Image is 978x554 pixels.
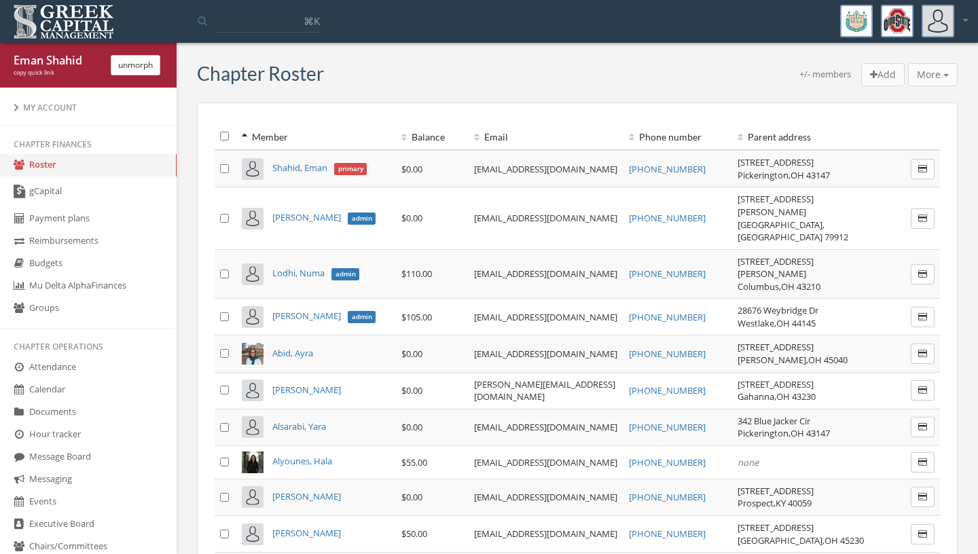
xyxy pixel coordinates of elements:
[272,384,341,396] a: [PERSON_NAME]
[474,311,617,323] a: [EMAIL_ADDRESS][DOMAIN_NAME]
[738,193,848,243] a: [STREET_ADDRESS][PERSON_NAME][GEOGRAPHIC_DATA],[GEOGRAPHIC_DATA] 79912
[272,420,326,432] a: Alsarabi, Yara
[629,384,706,396] a: [PHONE_NUMBER]
[738,304,818,316] span: 28676 Weybridge Dr
[738,390,816,403] span: Gahanna , OH 43230
[401,212,422,224] span: $0.00
[738,534,864,547] span: [GEOGRAPHIC_DATA] , OH 45230
[401,421,422,433] span: $0.00
[401,348,422,360] span: $0.00
[738,304,818,329] a: 28676 Weybridge DrWestlake,OH 44145
[738,427,830,439] span: Pickerington , OH 43147
[474,491,617,503] a: [EMAIL_ADDRESS][DOMAIN_NAME]
[474,456,617,468] a: [EMAIL_ADDRESS][DOMAIN_NAME]
[401,528,427,540] span: $50.00
[629,528,706,540] a: [PHONE_NUMBER]
[474,163,617,175] a: [EMAIL_ADDRESS][DOMAIN_NAME]
[331,268,360,280] span: admin
[474,378,615,403] a: [PERSON_NAME][EMAIL_ADDRESS][DOMAIN_NAME]
[401,267,432,280] span: $110.00
[14,69,101,77] div: copy quick link
[738,456,759,468] em: none
[396,124,469,150] th: Balance
[14,102,163,113] div: My Account
[738,156,830,181] a: [STREET_ADDRESS]Pickerington,OH 43147
[272,267,325,279] span: Lodhi, Numa
[623,124,732,150] th: Phone number
[272,162,367,174] a: Shahid, Emanprimary
[272,310,341,322] span: [PERSON_NAME]
[738,317,816,329] span: Westlake , OH 44145
[738,219,848,244] span: [GEOGRAPHIC_DATA] , [GEOGRAPHIC_DATA] 79912
[629,267,706,280] a: [PHONE_NUMBER]
[272,527,341,539] a: [PERSON_NAME]
[348,311,376,323] span: admin
[272,162,327,174] span: Shahid, Eman
[738,255,820,293] a: [STREET_ADDRESS][PERSON_NAME]Columbus,OH 43210
[348,213,376,225] span: admin
[236,124,396,150] th: Member
[738,354,848,366] span: [PERSON_NAME] , OH 45040
[474,348,617,360] a: [EMAIL_ADDRESS][DOMAIN_NAME]
[272,455,332,467] a: Alyounes, Hala
[738,415,830,440] a: 342 Blue Jacker CirPickerington,OH 43147
[629,421,706,433] a: [PHONE_NUMBER]
[14,53,101,69] div: Eman Shahid
[629,348,706,360] a: [PHONE_NUMBER]
[629,311,706,323] a: [PHONE_NUMBER]
[304,14,320,28] span: ⌘K
[272,310,376,322] a: [PERSON_NAME]admin
[738,485,814,497] span: [STREET_ADDRESS]
[474,528,617,540] a: [EMAIL_ADDRESS][DOMAIN_NAME]
[111,55,160,75] button: unmorph
[272,267,359,279] a: Lodhi, Numaadmin
[197,63,324,84] h3: Chapter Roster
[272,347,313,359] a: Abid, Ayra
[738,378,814,390] span: [STREET_ADDRESS]
[738,341,814,353] span: [STREET_ADDRESS]
[401,311,432,323] span: $105.00
[738,415,810,427] span: 342 Blue Jacker Cir
[272,211,341,223] span: [PERSON_NAME]
[738,341,848,366] a: [STREET_ADDRESS][PERSON_NAME],OH 45040
[474,212,617,224] a: [EMAIL_ADDRESS][DOMAIN_NAME]
[799,68,851,87] div: +/- members
[732,124,887,150] th: Parent address
[738,193,814,218] span: [STREET_ADDRESS][PERSON_NAME]
[334,163,367,175] span: primary
[738,521,864,547] a: [STREET_ADDRESS][GEOGRAPHIC_DATA],OH 45230
[474,421,617,433] a: [EMAIL_ADDRESS][DOMAIN_NAME]
[738,485,814,510] a: [STREET_ADDRESS]Prospect,KY 40059
[738,378,816,403] a: [STREET_ADDRESS]Gahanna,OH 43230
[629,163,706,175] a: [PHONE_NUMBER]
[738,521,814,534] span: [STREET_ADDRESS]
[738,280,820,293] span: Columbus , OH 43210
[401,163,422,175] span: $0.00
[272,490,341,502] a: [PERSON_NAME]
[272,211,376,223] a: [PERSON_NAME]admin
[629,491,706,503] a: [PHONE_NUMBER]
[738,497,812,509] span: Prospect , KY 40059
[469,124,623,150] th: Email
[401,491,422,503] span: $0.00
[629,212,706,224] a: [PHONE_NUMBER]
[629,456,706,468] a: [PHONE_NUMBER]
[738,156,814,168] span: [STREET_ADDRESS]
[738,255,814,280] span: [STREET_ADDRESS][PERSON_NAME]
[474,267,617,280] a: [EMAIL_ADDRESS][DOMAIN_NAME]
[401,456,427,468] span: $55.00
[738,169,830,181] span: Pickerington , OH 43147
[401,384,422,396] span: $0.00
